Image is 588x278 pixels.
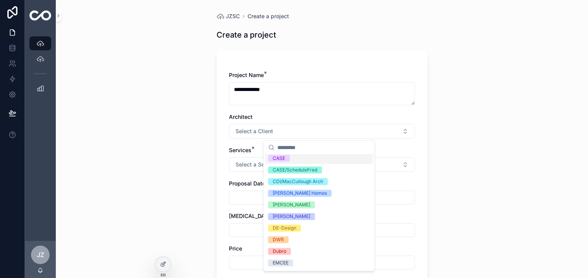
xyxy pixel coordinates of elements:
[229,180,265,187] span: Proposal Date
[217,29,276,40] h1: Create a project
[226,12,240,20] span: JZSC
[248,12,289,20] a: Create a project
[273,178,323,185] div: CDI/MacCullough Arch
[229,72,264,78] span: Project Name
[217,12,240,20] a: JZSC
[263,155,374,271] div: Suggestions
[229,245,242,252] span: Price
[273,225,296,232] div: DE-Design
[236,161,280,168] span: Select a Services
[273,213,310,220] div: [PERSON_NAME]
[229,124,415,139] button: Select Button
[273,190,327,197] div: [PERSON_NAME] Homes
[229,213,273,219] span: [MEDICAL_DATA]
[25,31,56,105] div: scrollable content
[273,236,284,243] div: DWR
[37,250,44,259] span: JZ
[273,248,286,255] div: Dubro
[273,259,289,266] div: EMCEE
[229,147,251,153] span: Services
[229,157,415,172] button: Select Button
[229,113,253,120] span: Architect
[29,10,51,21] img: App logo
[273,201,310,208] div: [PERSON_NAME]
[273,155,285,162] div: CASE
[236,127,273,135] span: Select a Client
[273,166,317,173] div: CASE/ScheduleFred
